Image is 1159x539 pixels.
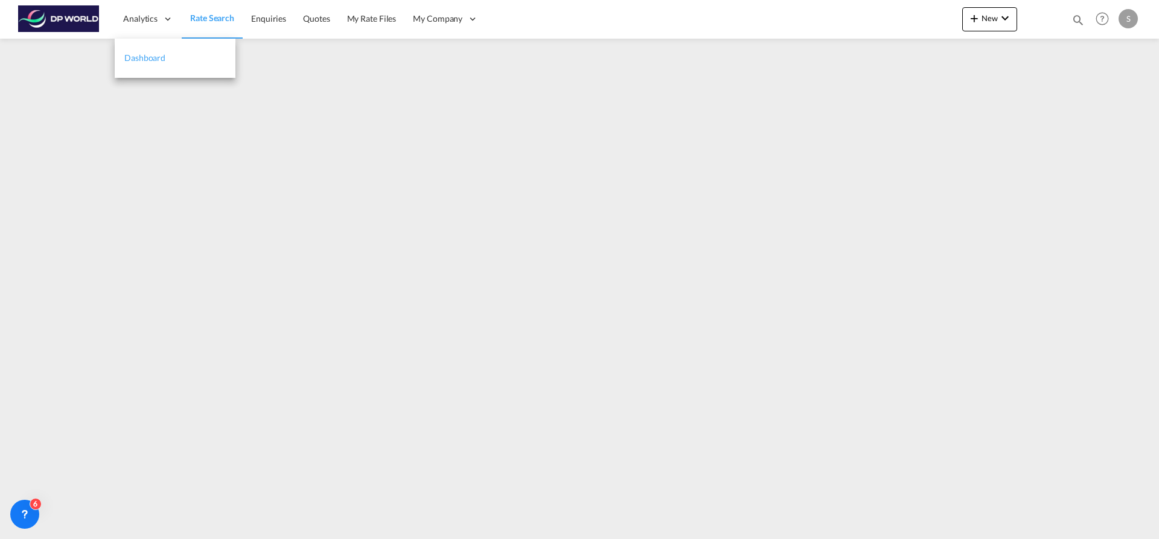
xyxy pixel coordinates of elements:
[115,39,235,78] a: Dashboard
[967,13,1012,23] span: New
[1071,13,1085,27] md-icon: icon-magnify
[123,13,158,25] span: Analytics
[1092,8,1113,29] span: Help
[124,53,165,63] span: Dashboard
[347,13,397,24] span: My Rate Files
[998,11,1012,25] md-icon: icon-chevron-down
[303,13,330,24] span: Quotes
[962,7,1017,31] button: icon-plus 400-fgNewicon-chevron-down
[1119,9,1138,28] div: S
[18,5,100,33] img: c08ca190194411f088ed0f3ba295208c.png
[413,13,462,25] span: My Company
[190,13,234,23] span: Rate Search
[251,13,286,24] span: Enquiries
[1071,13,1085,31] div: icon-magnify
[1092,8,1119,30] div: Help
[967,11,982,25] md-icon: icon-plus 400-fg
